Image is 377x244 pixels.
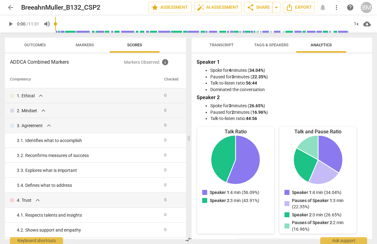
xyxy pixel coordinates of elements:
[210,74,366,80] li: Paused for minutes ( )
[17,137,159,144] div: 3. 1. Identifies what to accomplish
[164,182,166,187] span: 0
[292,212,341,218] p: : 3 min (26.65%)
[346,4,354,11] span: help
[247,4,270,11] span: Share
[231,74,234,79] b: 3
[164,227,166,232] span: 0
[34,196,41,204] span: expand_more
[45,122,53,129] span: expand_more
[249,68,264,73] b: 34.04%
[361,2,372,13] button: BM
[292,219,351,232] p: : 2 min (16.96%)
[148,2,192,13] button: Assessment
[37,92,45,99] span: expand_more
[197,4,204,11] span: auto_fix_high
[164,197,166,202] span: 0
[252,110,266,115] b: 16.96%
[283,2,315,13] button: Export
[210,198,229,203] span: Speaker 2
[197,128,274,135] div: Talk Ratio
[246,81,257,85] b: 56:44
[286,4,312,11] span: Export
[197,4,239,11] span: AI Assessment
[210,115,366,122] li: Talk-to-listen ratio:
[164,93,166,98] span: 0
[151,4,189,11] span: Assessment
[363,20,371,28] span: cloud_download
[21,4,100,12] h2: BreeahnMuller_B132_CSP2
[5,71,162,88] th: Competency
[292,189,341,196] p: : 4 min (34.04%)
[164,123,166,127] span: 0
[249,103,264,108] b: 26.65%
[273,4,280,11] span: arrow_drop_down
[17,152,159,159] div: 3. 2. Reconfirms measures of success
[185,236,192,243] span: compare_arrows
[164,138,166,142] span: 0
[252,74,266,79] b: 22.35%
[17,227,159,233] div: 4. 2. Shows support and empathy
[17,21,26,26] span: 0:00
[292,197,349,210] p: : 3 min (22.35%)
[40,107,47,114] span: expand_more
[197,94,220,100] b: Speaker 2
[209,43,234,47] span: Transcript
[292,220,332,225] span: Pauses of Speaker 2
[292,190,312,195] span: Speaker 1
[210,67,366,74] li: Spoke for minutes ( )
[333,4,340,11] span: more_vert
[17,167,159,174] div: 3. 3. Explores what is important
[350,19,362,29] div: 1x
[246,116,257,121] b: 44:56
[164,168,166,172] span: 0
[292,212,312,217] span: Speaker 2
[17,122,43,129] p: 3. Agreement
[311,43,332,47] span: Analytics
[161,58,169,66] span: Inquire the support about custom evaluation criteria
[17,108,37,114] p: 2. Mindset
[197,59,220,65] b: Speaker 1
[127,43,142,47] span: Scores
[292,198,332,203] span: Pauses of Speaker 1
[10,58,124,66] h3: ADDCA Combined Markers
[231,110,234,115] b: 2
[210,109,366,116] li: Paused for minutes ( )
[43,20,51,28] span: volume_up
[17,182,159,189] div: 3. 4. Defines what to address
[229,68,231,73] b: 4
[164,108,166,113] span: 0
[272,2,280,13] button: Sharing summary
[124,58,181,66] p: Markers Observed :
[164,212,166,217] span: 0
[244,2,273,13] button: Share
[254,43,289,47] span: Tags & Speakers
[162,71,181,88] th: Checked
[210,189,259,196] p: : 4 min (56.09%)
[210,103,366,109] li: Spoke for minutes ( )
[210,80,366,86] li: Talk-to-listen ratio:
[17,212,159,219] div: 4. 1. Respects talents and insights
[210,190,229,195] span: Speaker 1
[7,20,14,28] span: play_arrow
[7,4,14,11] span: arrow_back
[229,103,231,108] b: 3
[320,237,367,244] div: Ask support
[41,18,53,30] button: Volume
[24,43,46,47] span: Outcomes
[210,86,366,93] li: Dominated the conversation
[210,197,259,204] p: : 3 min (43.91%)
[345,2,356,13] a: Help
[151,4,159,11] span: star
[164,153,166,157] span: 0
[76,43,94,47] span: Markers
[5,18,16,30] button: Play
[194,2,241,13] button: AI Assessment
[26,21,39,26] span: / 11:31
[17,197,31,204] p: 4. Trust
[10,237,63,244] div: Keyboard shortcuts
[247,4,254,11] span: share
[279,128,356,135] div: Talk and Pause Ratio
[17,93,35,99] p: 1. Ethical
